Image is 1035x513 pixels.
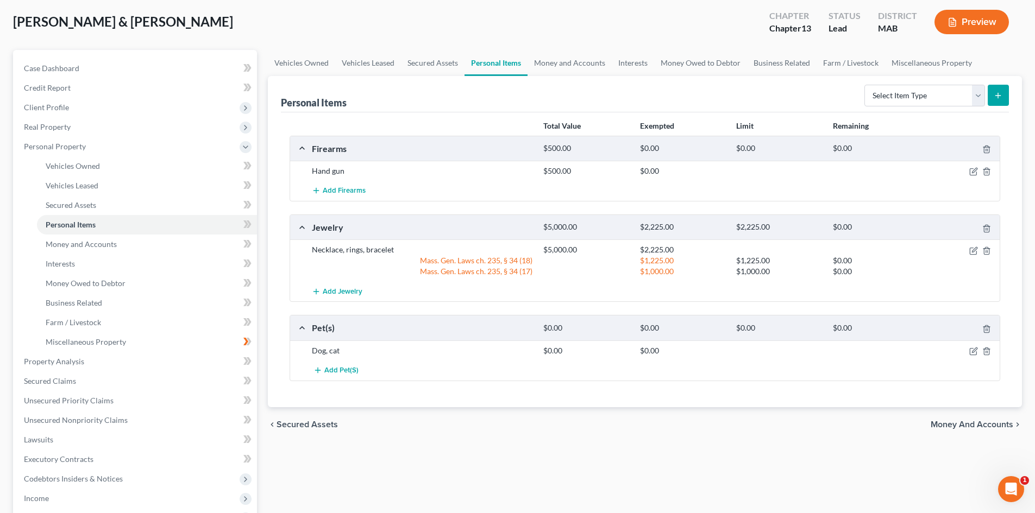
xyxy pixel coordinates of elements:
span: Personal Property [24,142,86,151]
a: Interests [612,50,654,76]
div: $500.00 [538,143,634,154]
button: Add Firearms [312,181,366,201]
a: Secured Claims [15,371,257,391]
span: Money and Accounts [931,420,1013,429]
span: [PERSON_NAME] & [PERSON_NAME] [13,14,233,29]
div: $1,225.00 [731,255,827,266]
div: MAB [878,22,917,35]
div: Status [829,10,861,22]
div: Jewelry [306,221,538,233]
strong: Exempted [640,121,674,130]
button: Money and Accounts chevron_right [931,420,1022,429]
a: Interests [37,254,257,274]
a: Executory Contracts [15,449,257,469]
div: $5,000.00 [538,244,634,255]
span: 13 [801,23,811,33]
div: Pet(s) [306,322,538,333]
div: Firearms [306,143,538,154]
strong: Limit [736,121,754,130]
i: chevron_right [1013,420,1022,429]
div: $0.00 [827,323,924,333]
a: Property Analysis [15,352,257,371]
span: Money Owed to Debtor [46,278,126,288]
span: Interests [46,259,75,268]
button: Add Pet(s) [312,360,360,381]
strong: Total Value [543,121,581,130]
div: Mass. Gen. Laws ch. 235, § 34 (17) [306,266,538,277]
div: Personal Items [281,96,347,109]
a: Miscellaneous Property [885,50,978,76]
div: Dog, cat [306,345,538,356]
div: $1,000.00 [635,266,731,277]
div: $0.00 [538,345,634,356]
a: Money and Accounts [528,50,612,76]
a: Vehicles Leased [37,176,257,195]
span: Personal Items [46,220,96,229]
a: Vehicles Leased [335,50,401,76]
div: $0.00 [731,143,827,154]
div: $500.00 [538,166,634,176]
span: Secured Claims [24,376,76,385]
div: $2,225.00 [635,222,731,232]
a: Unsecured Nonpriority Claims [15,410,257,430]
div: $0.00 [635,345,731,356]
div: $0.00 [827,255,924,266]
iframe: Intercom live chat [998,476,1024,502]
span: Add Firearms [323,187,366,195]
a: Money Owed to Debtor [37,274,257,293]
span: Property Analysis [24,357,84,366]
span: Lawsuits [24,435,53,444]
span: Business Related [46,298,102,307]
div: District [878,10,917,22]
i: chevron_left [268,420,277,429]
span: Vehicles Owned [46,161,100,170]
a: Business Related [747,50,817,76]
div: $0.00 [827,266,924,277]
button: Preview [934,10,1009,34]
button: Add Jewelry [312,281,362,301]
span: Codebtors Insiders & Notices [24,474,123,483]
a: Business Related [37,293,257,313]
a: Farm / Livestock [817,50,885,76]
span: Case Dashboard [24,64,79,73]
span: Executory Contracts [24,454,93,464]
span: Miscellaneous Property [46,337,126,346]
span: Income [24,493,49,503]
div: $1,225.00 [635,255,731,266]
span: Credit Report [24,83,71,92]
div: $0.00 [635,166,731,176]
span: Secured Assets [277,420,338,429]
a: Personal Items [37,215,257,235]
span: Client Profile [24,103,69,112]
div: $2,225.00 [635,244,731,255]
div: $0.00 [538,323,634,333]
div: $5,000.00 [538,222,634,232]
div: Mass. Gen. Laws ch. 235, § 34 (18) [306,255,538,266]
div: $0.00 [635,323,731,333]
div: $2,225.00 [731,222,827,232]
span: Vehicles Leased [46,181,98,190]
div: $0.00 [827,222,924,232]
a: Secured Assets [401,50,465,76]
a: Money Owed to Debtor [654,50,747,76]
span: Farm / Livestock [46,318,101,327]
span: Real Property [24,122,71,131]
div: $0.00 [635,143,731,154]
div: Necklace, rings, bracelet [306,244,538,255]
a: Personal Items [465,50,528,76]
a: Case Dashboard [15,59,257,78]
a: Secured Assets [37,195,257,215]
div: $0.00 [827,143,924,154]
button: chevron_left Secured Assets [268,420,338,429]
div: Hand gun [306,166,538,176]
a: Money and Accounts [37,235,257,254]
a: Unsecured Priority Claims [15,391,257,410]
span: Secured Assets [46,200,96,210]
div: Chapter [769,10,811,22]
a: Farm / Livestock [37,313,257,332]
span: Add Jewelry [323,287,362,296]
a: Credit Report [15,78,257,98]
span: Unsecured Priority Claims [24,396,114,405]
a: Vehicles Owned [37,156,257,176]
div: Lead [829,22,861,35]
